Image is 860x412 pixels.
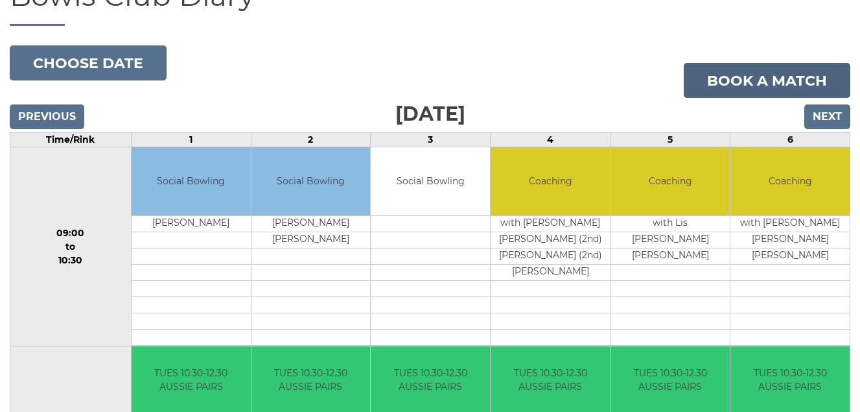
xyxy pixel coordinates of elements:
td: 5 [610,133,730,147]
td: Time/Rink [10,133,132,147]
input: Next [804,104,850,129]
td: [PERSON_NAME] [491,264,610,280]
td: [PERSON_NAME] [610,248,730,264]
td: Social Bowling [371,147,490,215]
td: [PERSON_NAME] [132,215,251,232]
a: Book a match [684,63,850,98]
td: with [PERSON_NAME] [730,215,850,232]
td: [PERSON_NAME] [730,232,850,248]
button: Choose date [10,45,167,80]
td: Coaching [730,147,850,215]
td: [PERSON_NAME] (2nd) [491,248,610,264]
td: 4 [491,133,610,147]
td: Social Bowling [132,147,251,215]
td: Social Bowling [251,147,371,215]
td: with Lis [610,215,730,232]
td: Coaching [610,147,730,215]
td: [PERSON_NAME] [610,232,730,248]
td: Coaching [491,147,610,215]
td: 09:00 to 10:30 [10,147,132,346]
td: 6 [730,133,850,147]
td: with [PERSON_NAME] [491,215,610,232]
td: [PERSON_NAME] [730,248,850,264]
td: [PERSON_NAME] [251,215,371,232]
input: Previous [10,104,84,129]
td: [PERSON_NAME] (2nd) [491,232,610,248]
td: 1 [131,133,251,147]
td: [PERSON_NAME] [251,232,371,248]
td: 3 [371,133,491,147]
td: 2 [251,133,371,147]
